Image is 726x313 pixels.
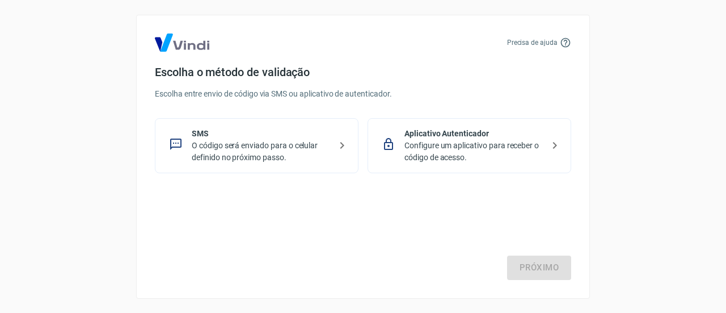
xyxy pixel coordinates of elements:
[155,65,571,79] h4: Escolha o método de validação
[507,37,558,48] p: Precisa de ajuda
[192,128,331,140] p: SMS
[155,88,571,100] p: Escolha entre envio de código via SMS ou aplicativo de autenticador.
[155,34,209,52] img: Logo Vind
[192,140,331,164] p: O código será enviado para o celular definido no próximo passo.
[404,128,543,140] p: Aplicativo Autenticador
[404,140,543,164] p: Configure um aplicativo para receber o código de acesso.
[368,118,571,173] div: Aplicativo AutenticadorConfigure um aplicativo para receber o código de acesso.
[155,118,358,173] div: SMSO código será enviado para o celular definido no próximo passo.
